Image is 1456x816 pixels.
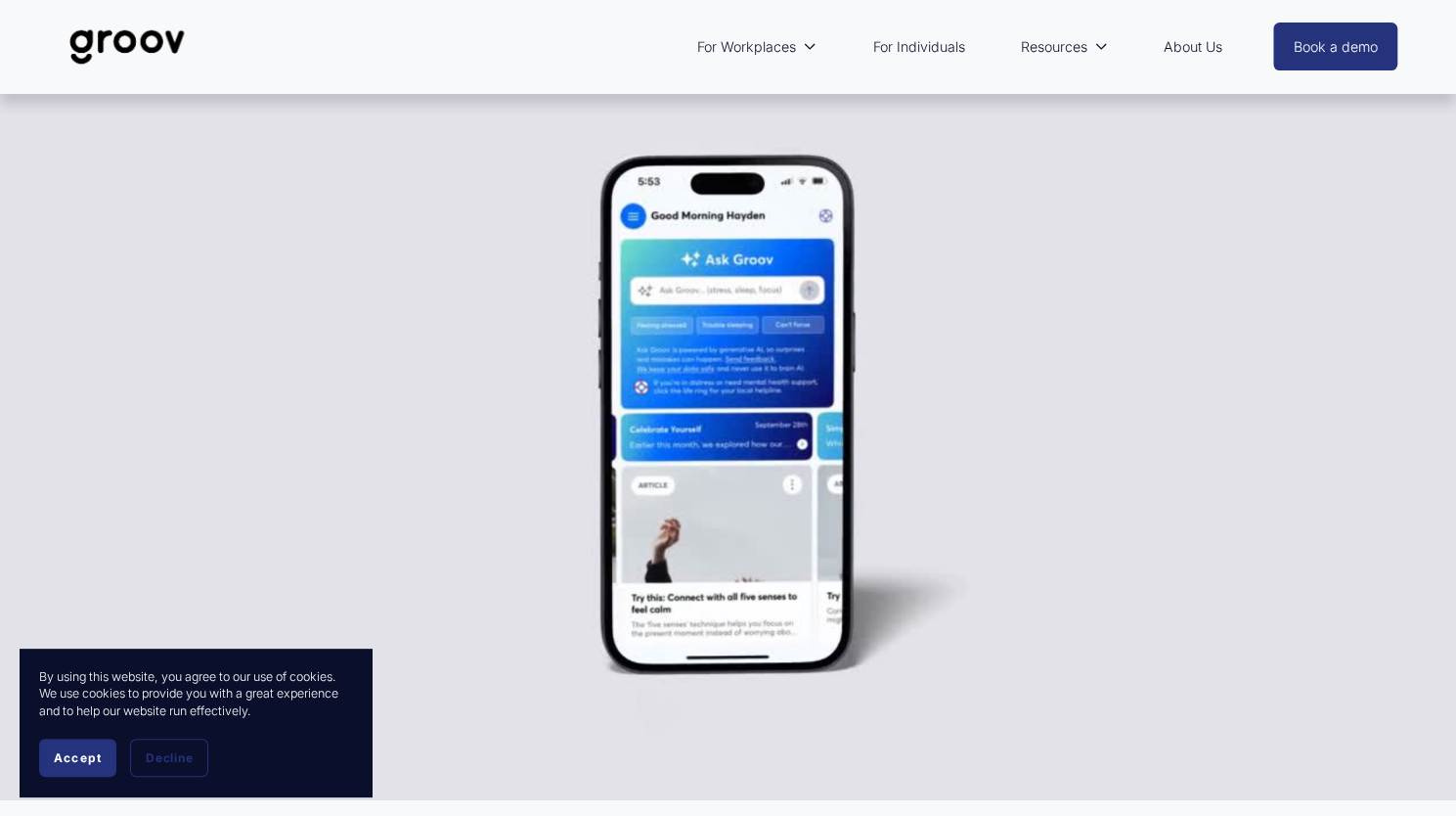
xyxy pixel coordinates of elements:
button: Decline [130,739,208,777]
a: folder dropdown [1011,24,1118,69]
a: For Individuals [862,24,974,69]
p: By using this website, you agree to our use of cookies. We use cookies to provide you with a grea... [39,668,352,719]
span: Resources [1021,34,1087,60]
span: Accept [54,750,102,765]
section: Cookie banner [20,649,372,796]
a: About Us [1154,24,1232,69]
a: Book a demo [1273,23,1398,70]
span: For Workplaces [697,34,796,60]
span: Decline [146,750,193,765]
img: Groov | Unlock Human Potential at Work and in Life [59,15,197,79]
a: folder dropdown [687,24,826,69]
button: Accept [39,739,116,777]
